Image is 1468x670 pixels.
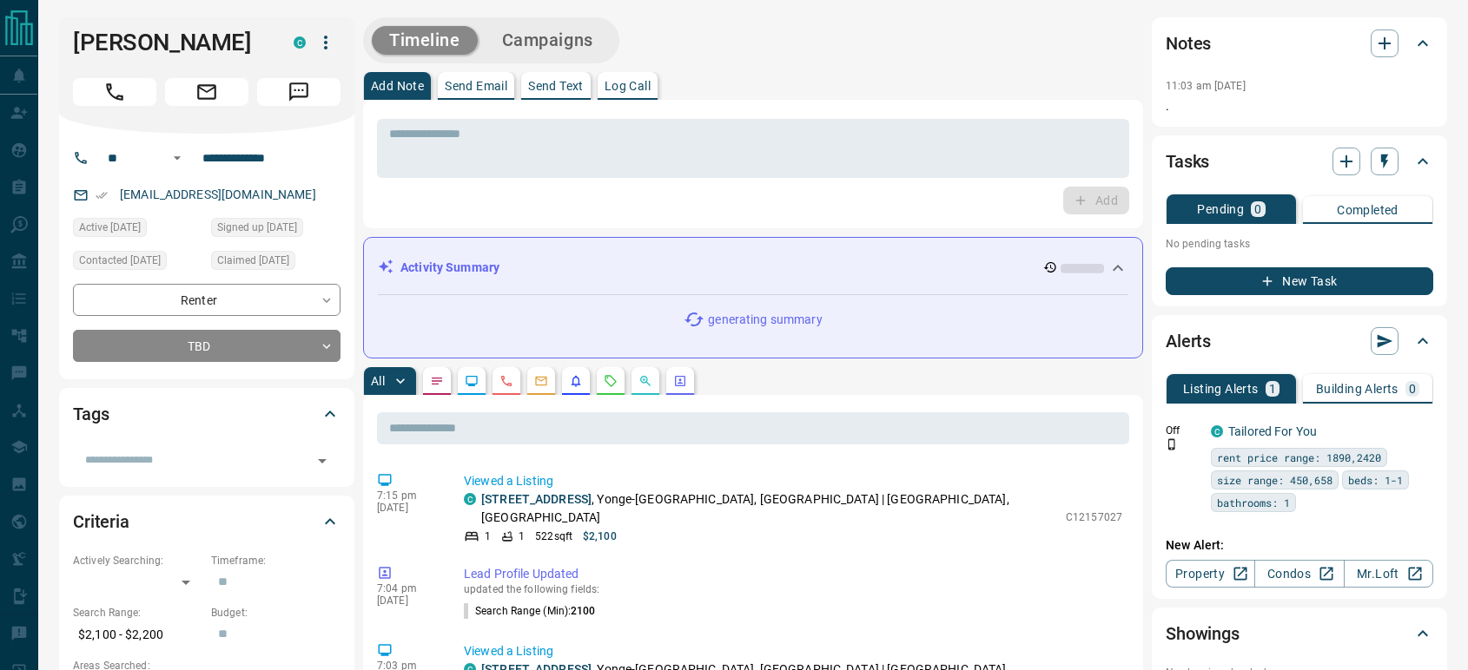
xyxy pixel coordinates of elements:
[1337,204,1399,216] p: Completed
[430,374,444,388] svg: Notes
[73,501,341,542] div: Criteria
[1197,203,1244,215] p: Pending
[377,582,438,594] p: 7:04 pm
[1348,471,1403,489] span: beds: 1-1
[464,603,596,619] p: Search Range (Min) :
[73,508,129,535] h2: Criteria
[73,330,341,362] div: TBD
[310,449,334,473] button: Open
[1217,471,1332,489] span: size range: 450,658
[211,553,341,568] p: Timeframe:
[73,29,268,56] h1: [PERSON_NAME]
[96,189,108,201] svg: Email Verified
[464,583,1122,595] p: updated the following fields:
[1228,424,1317,438] a: Tailored For You
[464,472,1122,490] p: Viewed a Listing
[1166,560,1255,588] a: Property
[638,374,652,388] svg: Opportunities
[464,493,476,505] div: condos.ca
[1166,97,1433,115] p: .
[519,529,525,544] p: 1
[569,374,583,388] svg: Listing Alerts
[294,36,306,49] div: condos.ca
[1254,203,1261,215] p: 0
[1217,494,1290,511] span: bathrooms: 1
[1166,536,1433,555] p: New Alert:
[464,642,1122,660] p: Viewed a Listing
[1254,560,1344,588] a: Condos
[528,80,584,92] p: Send Text
[1409,383,1416,395] p: 0
[485,26,611,55] button: Campaigns
[1166,423,1200,438] p: Off
[1166,23,1433,64] div: Notes
[1166,267,1433,295] button: New Task
[73,393,341,435] div: Tags
[73,553,202,568] p: Actively Searching:
[1269,383,1276,395] p: 1
[73,400,109,428] h2: Tags
[1166,327,1211,355] h2: Alerts
[211,251,341,275] div: Mon Aug 11 2025
[167,148,188,168] button: Open
[464,565,1122,583] p: Lead Profile Updated
[605,80,651,92] p: Log Call
[400,259,499,277] p: Activity Summary
[1166,613,1433,654] div: Showings
[217,252,289,269] span: Claimed [DATE]
[377,594,438,607] p: [DATE]
[371,375,385,387] p: All
[708,311,822,329] p: generating summary
[481,492,592,506] a: [STREET_ADDRESS]
[499,374,513,388] svg: Calls
[1183,383,1259,395] p: Listing Alerts
[211,605,341,621] p: Budget:
[73,284,341,316] div: Renter
[378,252,1128,284] div: Activity Summary
[372,26,478,55] button: Timeline
[217,219,297,236] span: Signed up [DATE]
[1066,509,1122,525] p: C12157027
[1166,148,1209,175] h2: Tasks
[211,218,341,242] div: Mon Aug 11 2025
[1166,620,1240,647] h2: Showings
[73,78,156,106] span: Call
[604,374,618,388] svg: Requests
[257,78,341,106] span: Message
[1166,30,1211,57] h2: Notes
[377,502,438,514] p: [DATE]
[1166,320,1433,362] div: Alerts
[481,490,1057,527] p: , Yonge-[GEOGRAPHIC_DATA], [GEOGRAPHIC_DATA] | [GEOGRAPHIC_DATA], [GEOGRAPHIC_DATA]
[1211,425,1223,437] div: condos.ca
[485,529,491,544] p: 1
[1166,141,1433,182] div: Tasks
[73,621,202,649] p: $2,100 - $2,200
[465,374,479,388] svg: Lead Browsing Activity
[1316,383,1399,395] p: Building Alerts
[583,529,617,544] p: $2,100
[1217,449,1381,466] span: rent price range: 1890,2420
[534,374,548,388] svg: Emails
[73,251,202,275] div: Mon Aug 11 2025
[377,489,438,502] p: 7:15 pm
[73,218,202,242] div: Tue Aug 12 2025
[79,219,141,236] span: Active [DATE]
[535,529,572,544] p: 522 sqft
[1166,438,1178,450] svg: Push Notification Only
[371,80,424,92] p: Add Note
[1344,560,1433,588] a: Mr.Loft
[445,80,507,92] p: Send Email
[1166,80,1246,92] p: 11:03 am [DATE]
[1166,231,1433,257] p: No pending tasks
[673,374,687,388] svg: Agent Actions
[79,252,161,269] span: Contacted [DATE]
[120,187,316,201] a: [EMAIL_ADDRESS][DOMAIN_NAME]
[73,605,202,621] p: Search Range:
[165,78,248,106] span: Email
[571,605,595,617] span: 2100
